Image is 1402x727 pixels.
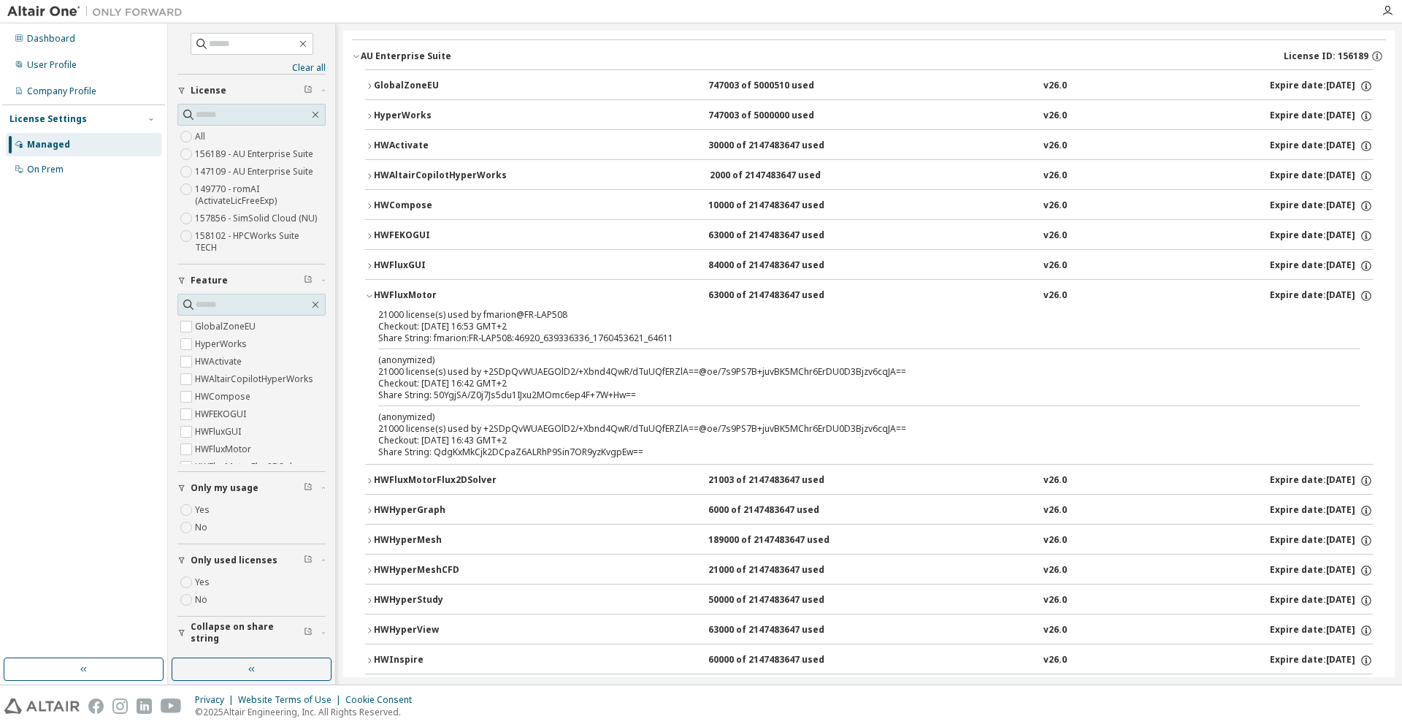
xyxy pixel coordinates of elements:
div: Expire date: [DATE] [1270,289,1373,302]
img: facebook.svg [88,699,104,714]
div: v26.0 [1043,259,1067,273]
label: HWCompose [195,388,253,406]
button: Only used licenses [177,544,326,576]
div: v26.0 [1043,199,1067,213]
button: License [177,75,326,107]
div: Website Terms of Use [238,694,345,706]
button: HWHyperMeshCFD21000 of 2147483647 usedv26.0Expire date:[DATE] [365,555,1373,587]
div: 21003 of 2147483647 used [708,474,840,487]
div: Privacy [195,694,238,706]
button: Only my usage [177,472,326,504]
button: Feature [177,264,326,297]
div: HWInspire [374,654,505,667]
div: HWFluxGUI [374,259,505,273]
div: User Profile [27,59,77,71]
div: Checkout: [DATE] 16:43 GMT+2 [378,435,1325,446]
div: HWHyperStudy [374,594,505,607]
div: HWFluxMotorFlux2DSolver [374,474,505,487]
div: v26.0 [1043,624,1067,637]
button: HWInspire60000 of 2147483647 usedv26.0Expire date:[DATE] [365,644,1373,677]
label: HWFluxGUI [195,423,244,441]
div: 63000 of 2147483647 used [708,229,840,243]
div: 747003 of 5000510 used [708,80,840,93]
label: HWFluxMotorFlux2DSolver [195,458,308,476]
button: HyperWorks747003 of 5000000 usedv26.0Expire date:[DATE] [365,100,1373,132]
div: Expire date: [DATE] [1270,654,1373,667]
span: Clear filter [304,627,313,639]
button: HWCompose10000 of 2147483647 usedv26.0Expire date:[DATE] [365,190,1373,222]
div: Share String: 50YgjSA/Z0j7Js5du1IJxu2MOmc6ep4F+7W+Hw== [378,389,1325,401]
div: v26.0 [1043,170,1067,183]
button: HWActivate30000 of 2147483647 usedv26.0Expire date:[DATE] [365,130,1373,162]
div: HWActivate [374,140,505,153]
button: HWFEKOGUI63000 of 2147483647 usedv26.0Expire date:[DATE] [365,220,1373,252]
label: No [195,519,210,536]
button: HWFluxMotor63000 of 2147483647 usedv26.0Expire date:[DATE] [365,280,1373,312]
div: Expire date: [DATE] [1270,140,1373,153]
div: v26.0 [1043,564,1067,577]
div: Expire date: [DATE] [1270,110,1373,123]
div: HWCompose [374,199,505,213]
div: v26.0 [1043,80,1067,93]
button: GlobalZoneEU747003 of 5000510 usedv26.0Expire date:[DATE] [365,70,1373,102]
div: 2000 of 2147483647 used [710,170,841,183]
div: Expire date: [DATE] [1270,594,1373,607]
div: Expire date: [DATE] [1270,229,1373,243]
div: Company Profile [27,85,96,97]
span: License ID: 156189 [1284,50,1368,62]
span: Only my usage [191,482,258,494]
img: linkedin.svg [137,699,152,714]
button: HWHyperMesh189000 of 2147483647 usedv26.0Expire date:[DATE] [365,525,1373,557]
div: 50000 of 2147483647 used [708,594,840,607]
div: 21000 license(s) used by fmarion@FR-LAP508 [378,309,1325,321]
div: License Settings [9,113,87,125]
button: HWHyperGraph6000 of 2147483647 usedv26.0Expire date:[DATE] [365,495,1373,527]
div: AU Enterprise Suite [361,50,451,62]
p: (anonymized) [378,411,1325,423]
div: Expire date: [DATE] [1270,624,1373,637]
label: HWAltairCopilotHyperWorks [195,370,316,388]
button: HWFluxMotorFlux2DSolver21003 of 2147483647 usedv26.0Expire date:[DATE] [365,465,1373,497]
button: HWHyperStudy50000 of 2147483647 usedv26.0Expire date:[DATE] [365,585,1373,617]
label: HWFEKOGUI [195,406,249,423]
label: Yes [195,574,212,591]
img: instagram.svg [112,699,128,714]
div: v26.0 [1043,140,1067,153]
div: Expire date: [DATE] [1270,534,1373,547]
div: 21000 license(s) used by +2SDpQvWUAEGOlD2/+Xbnd4QwR/dTuUQfERZlA==@oe/7s9PS7B+juvBK5MChr6ErDU0D3Bj... [378,411,1325,435]
span: License [191,85,226,96]
div: v26.0 [1043,534,1067,547]
div: HWHyperMesh [374,534,505,547]
div: HWFluxMotor [374,289,505,302]
button: HWInspireFluids90000 of 2147483647 usedv26.0Expire date:[DATE] [365,674,1373,707]
span: Only used licenses [191,555,277,566]
div: HWAltairCopilotHyperWorks [374,170,507,183]
div: Dashboard [27,33,75,45]
div: GlobalZoneEU [374,80,505,93]
div: 60000 of 2147483647 used [708,654,840,667]
div: 63000 of 2147483647 used [708,624,840,637]
a: Clear all [177,62,326,74]
div: v26.0 [1043,110,1067,123]
div: Expire date: [DATE] [1270,259,1373,273]
div: Share String: fmarion:FR-LAP508:46920_639336336_1760453621_64611 [378,332,1325,344]
div: Share String: QdgKxMkCjk2DCpaZ6ALRhP9Sin7OR9yzKvgpEw== [378,446,1325,458]
label: No [195,591,210,609]
div: On Prem [27,164,64,175]
label: HWActivate [195,353,245,370]
button: HWAltairCopilotHyperWorks2000 of 2147483647 usedv26.0Expire date:[DATE] [365,160,1373,192]
div: 189000 of 2147483647 used [708,534,840,547]
div: HWHyperView [374,624,505,637]
div: 21000 license(s) used by +2SDpQvWUAEGOlD2/+Xbnd4QwR/dTuUQfERZlA==@oe/7s9PS7B+juvBK5MChr6ErDU0D3Bj... [378,354,1325,378]
div: v26.0 [1043,474,1067,487]
div: Expire date: [DATE] [1270,170,1373,183]
label: GlobalZoneEU [195,318,258,335]
label: Yes [195,501,212,519]
div: Expire date: [DATE] [1270,474,1373,487]
p: (anonymized) [378,354,1325,366]
div: v26.0 [1043,289,1067,302]
button: Collapse on share string [177,617,326,649]
div: HWHyperMeshCFD [374,564,505,577]
div: HWHyperGraph [374,504,505,517]
label: All [195,128,208,145]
